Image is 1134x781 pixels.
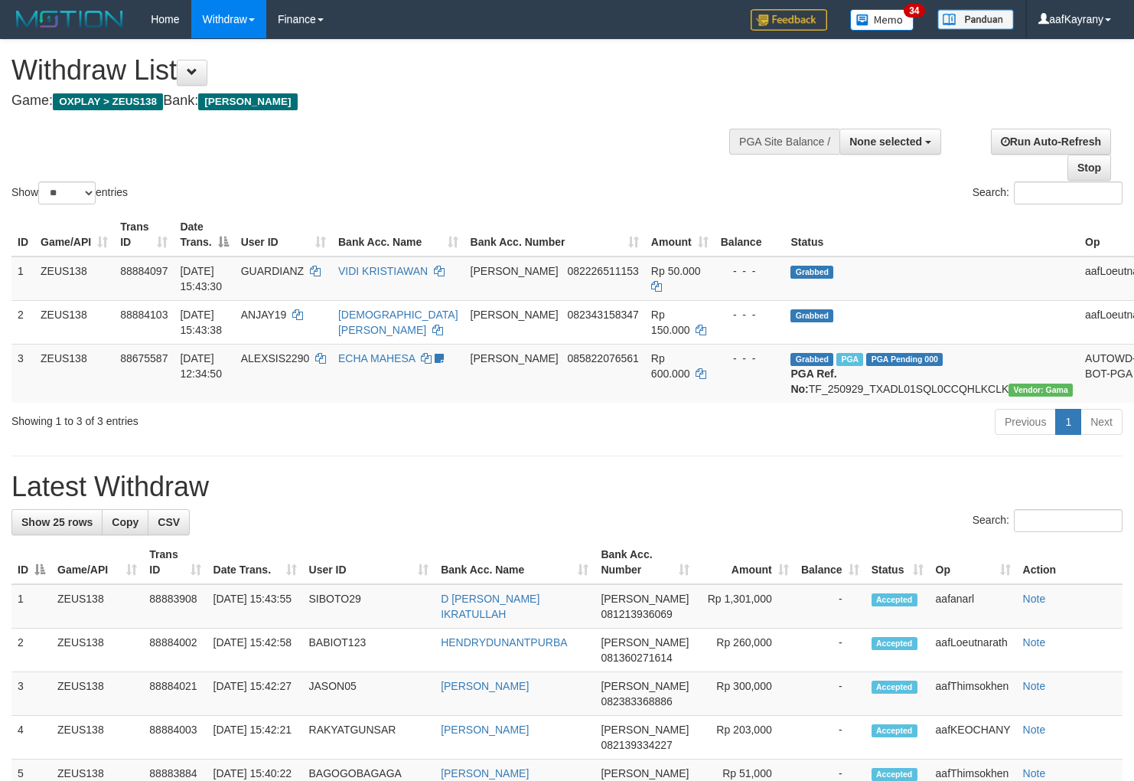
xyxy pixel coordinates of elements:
span: Accepted [872,637,917,650]
span: Copy [112,516,138,528]
h1: Latest Withdraw [11,472,1123,502]
a: [PERSON_NAME] [441,767,529,779]
span: Copy 085822076561 to clipboard [567,352,638,364]
span: [PERSON_NAME] [601,636,689,649]
td: 3 [11,344,34,403]
label: Search: [973,181,1123,204]
div: - - - [721,307,779,322]
a: D [PERSON_NAME] IKRATULLAH [441,593,539,620]
span: Copy 081213936069 to clipboard [601,608,672,620]
span: [PERSON_NAME] [601,593,689,605]
span: Copy 082139334227 to clipboard [601,739,672,751]
span: Rp 150.000 [651,309,690,336]
a: [PERSON_NAME] [441,724,529,736]
span: [DATE] 15:43:30 [180,265,222,292]
span: Copy 081360271614 to clipboard [601,652,672,664]
a: [PERSON_NAME] [441,680,529,692]
td: 88884021 [143,672,207,716]
span: Rp 600.000 [651,352,690,380]
select: Showentries [38,181,96,204]
a: Note [1023,593,1046,605]
span: [DATE] 12:34:50 [180,352,222,380]
span: Show 25 rows [21,516,93,528]
span: Copy 082226511153 to clipboard [567,265,638,277]
td: ZEUS138 [51,584,143,629]
span: Vendor URL: https://trx31.1velocity.biz [1009,384,1073,397]
td: aafKEOCHANY [930,716,1017,760]
span: Accepted [872,593,917,606]
div: Showing 1 to 3 of 3 entries [11,407,461,429]
span: None selected [849,136,922,148]
th: Balance: activate to sort column ascending [795,541,865,584]
img: panduan.png [937,9,1014,30]
th: Trans ID: activate to sort column ascending [143,541,207,584]
td: 88883908 [143,584,207,629]
span: Grabbed [790,266,833,279]
th: ID: activate to sort column descending [11,541,51,584]
a: Note [1023,724,1046,736]
div: PGA Site Balance / [729,129,839,155]
label: Show entries [11,181,128,204]
span: 88675587 [120,352,168,364]
td: ZEUS138 [51,629,143,672]
td: BABIOT123 [303,629,435,672]
td: Rp 1,301,000 [696,584,795,629]
span: OXPLAY > ZEUS138 [53,93,163,110]
a: Note [1023,680,1046,692]
td: [DATE] 15:42:58 [207,629,303,672]
a: Stop [1067,155,1111,181]
span: [PERSON_NAME] [601,680,689,692]
td: 3 [11,672,51,716]
td: Rp 260,000 [696,629,795,672]
th: Op: activate to sort column ascending [930,541,1017,584]
a: Show 25 rows [11,509,103,535]
td: - [795,716,865,760]
td: ZEUS138 [34,344,114,403]
a: VIDI KRISTIAWAN [338,265,428,277]
button: None selected [839,129,941,155]
th: Date Trans.: activate to sort column ascending [207,541,303,584]
th: Bank Acc. Name: activate to sort column ascending [435,541,595,584]
td: 88884002 [143,629,207,672]
a: Note [1023,767,1046,779]
th: Game/API: activate to sort column ascending [51,541,143,584]
span: Accepted [872,681,917,694]
span: CSV [158,516,180,528]
a: Run Auto-Refresh [991,129,1111,155]
span: Marked by aafpengsreynich [836,353,863,366]
input: Search: [1014,509,1123,532]
h1: Withdraw List [11,55,741,86]
td: TF_250929_TXADL01SQL0CCQHLKCLK [784,344,1079,403]
span: [PERSON_NAME] [601,767,689,779]
td: SIBOTO29 [303,584,435,629]
th: Trans ID: activate to sort column ascending [114,213,174,257]
span: Copy 082343158347 to clipboard [567,309,638,321]
td: Rp 203,000 [696,716,795,760]
th: Bank Acc. Number: activate to sort column ascending [595,541,695,584]
th: Bank Acc. Name: activate to sort column ascending [332,213,464,257]
span: [PERSON_NAME] [601,724,689,736]
td: 1 [11,257,34,301]
span: [PERSON_NAME] [471,309,559,321]
td: - [795,672,865,716]
div: - - - [721,263,779,279]
td: 2 [11,300,34,344]
td: - [795,584,865,629]
td: ZEUS138 [34,257,114,301]
img: MOTION_logo.png [11,8,128,31]
a: Previous [995,409,1056,435]
td: aafLoeutnarath [930,629,1017,672]
a: Note [1023,636,1046,649]
td: 2 [11,629,51,672]
span: [PERSON_NAME] [198,93,297,110]
td: 88884003 [143,716,207,760]
th: Amount: activate to sort column ascending [645,213,715,257]
th: Bank Acc. Number: activate to sort column ascending [464,213,645,257]
label: Search: [973,509,1123,532]
b: PGA Ref. No: [790,368,836,395]
span: Accepted [872,724,917,737]
td: [DATE] 15:42:21 [207,716,303,760]
span: Copy 082383368886 to clipboard [601,695,672,707]
a: CSV [148,509,190,535]
span: ANJAY19 [241,309,287,321]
